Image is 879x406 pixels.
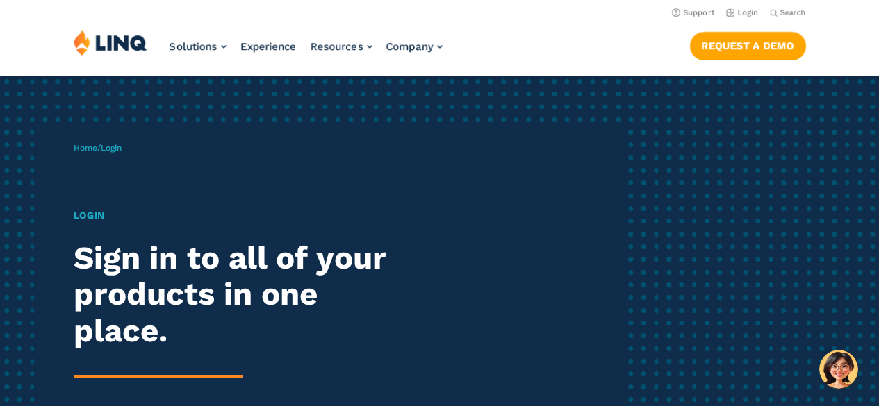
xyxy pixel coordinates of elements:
a: Resources [311,40,372,53]
a: Experience [240,40,297,53]
span: Solutions [170,40,217,53]
a: Solutions [170,40,227,53]
a: Request a Demo [690,32,806,60]
span: Search [780,8,806,17]
nav: Primary Navigation [170,29,443,75]
button: Open Search Bar [770,8,806,18]
nav: Button Navigation [690,29,806,60]
span: / [74,143,122,153]
a: Login [726,8,759,17]
h1: Login [74,208,412,223]
span: Resources [311,40,363,53]
span: Login [101,143,122,153]
img: LINQ | K‑12 Software [74,29,147,56]
a: Support [672,8,715,17]
h2: Sign in to all of your products in one place. [74,240,412,350]
a: Home [74,143,97,153]
a: Company [386,40,443,53]
button: Hello, have a question? Let’s chat. [819,350,858,389]
span: Company [386,40,434,53]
